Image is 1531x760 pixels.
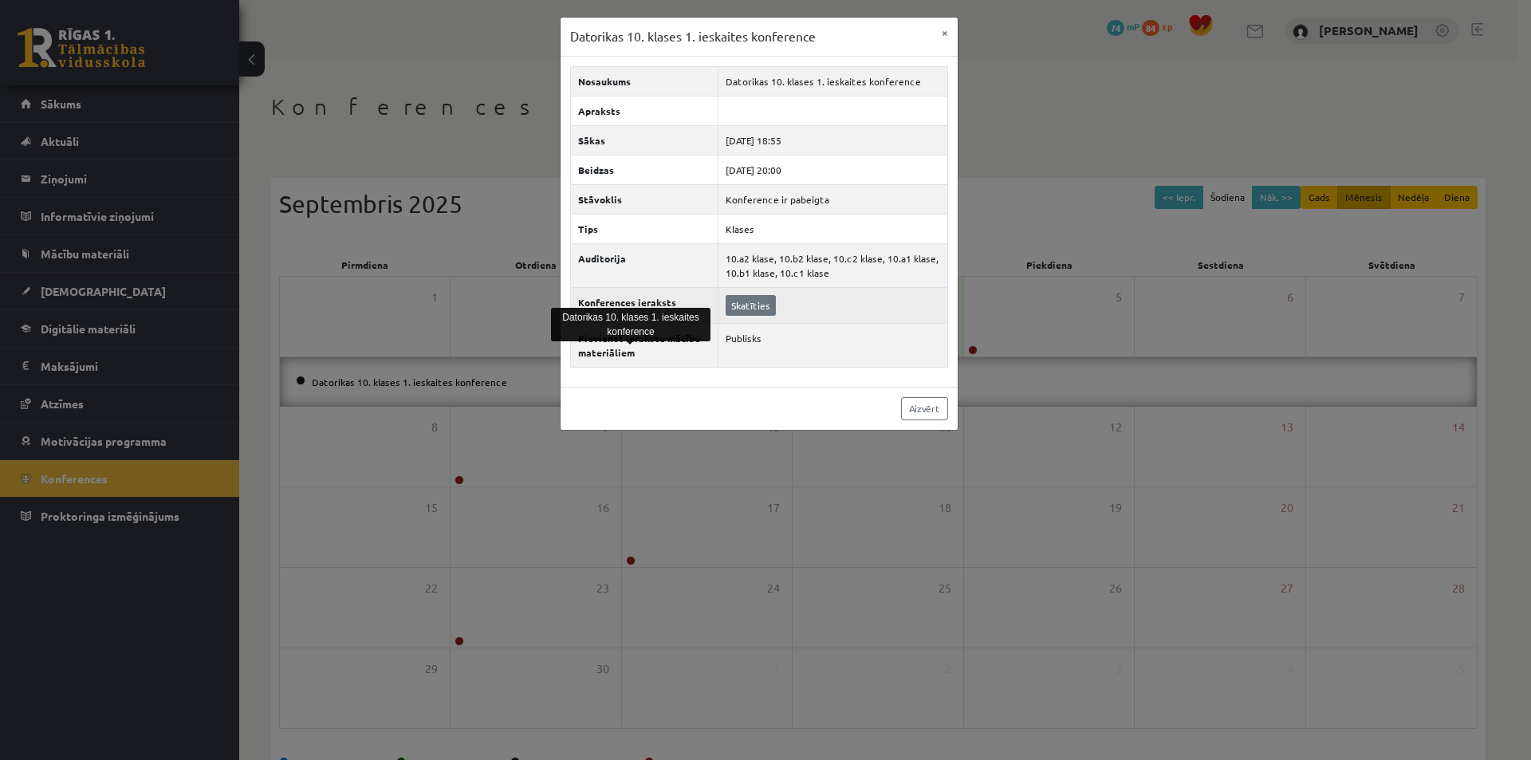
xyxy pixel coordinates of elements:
[570,243,718,287] th: Auditorija
[551,308,710,341] div: Datorikas 10. klases 1. ieskaites konference
[718,214,947,243] td: Klases
[726,295,776,316] a: Skatīties
[718,243,947,287] td: 10.a2 klase, 10.b2 klase, 10.c2 klase, 10.a1 klase, 10.b1 klase, 10.c1 klase
[570,287,718,323] th: Konferences ieraksts
[570,323,718,367] th: Pievienot ierakstu mācību materiāliem
[718,323,947,367] td: Publisks
[718,155,947,184] td: [DATE] 20:00
[932,18,958,48] button: ×
[570,155,718,184] th: Beidzas
[570,214,718,243] th: Tips
[570,27,816,46] h3: Datorikas 10. klases 1. ieskaites konference
[570,125,718,155] th: Sākas
[718,66,947,96] td: Datorikas 10. klases 1. ieskaites konference
[570,96,718,125] th: Apraksts
[570,66,718,96] th: Nosaukums
[901,397,948,420] a: Aizvērt
[718,125,947,155] td: [DATE] 18:55
[570,184,718,214] th: Stāvoklis
[718,184,947,214] td: Konference ir pabeigta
